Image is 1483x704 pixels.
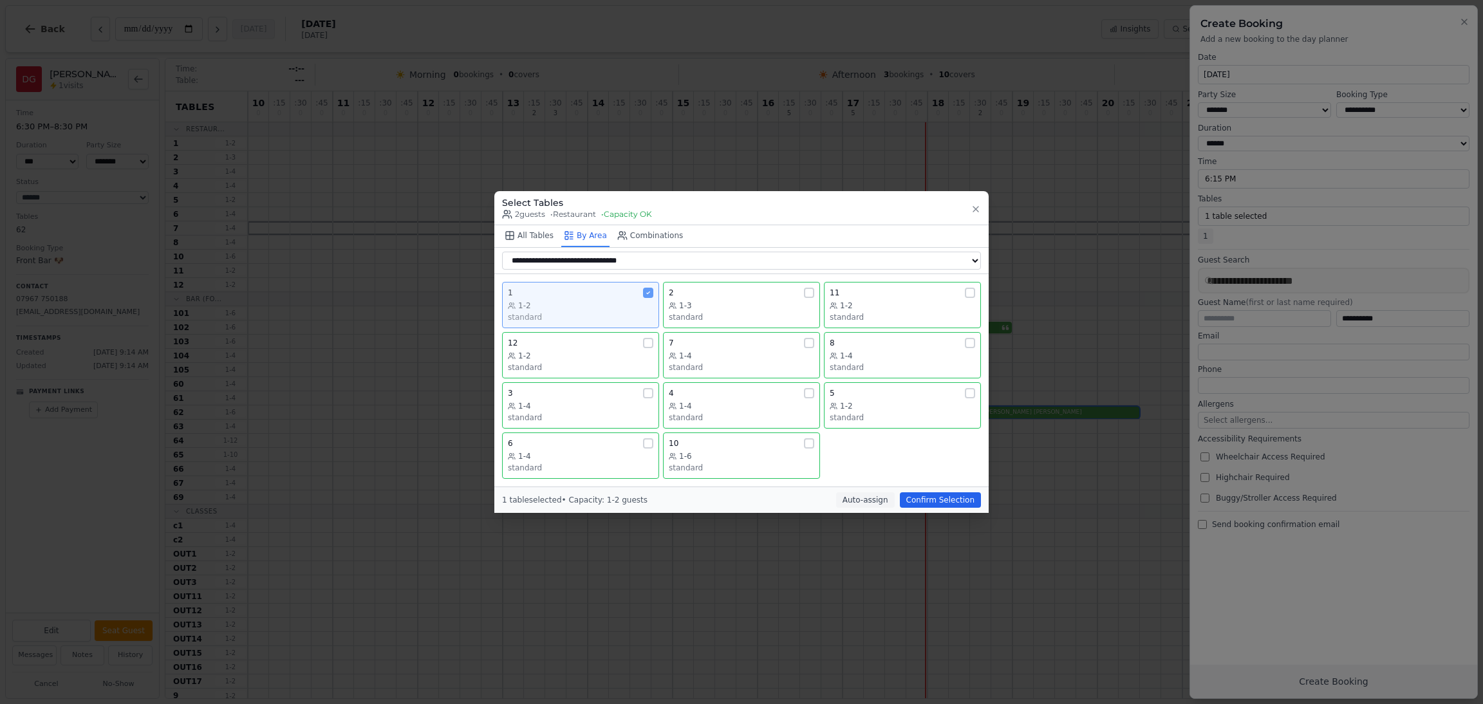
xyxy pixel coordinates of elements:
span: 5 [830,388,835,398]
span: 1-2 [518,301,531,311]
button: 101-6standard [663,432,820,479]
span: 1-3 [679,301,692,311]
span: 1 table selected • Capacity: 1-2 guests [502,496,648,505]
div: standard [508,412,653,423]
div: standard [669,463,814,473]
span: 1-2 [840,401,853,411]
button: 41-4standard [663,382,820,429]
span: 3 [508,388,513,398]
button: All Tables [502,225,556,247]
h3: Select Tables [502,196,652,209]
button: 81-4standard [824,332,981,378]
span: 7 [669,338,674,348]
span: 1-4 [679,351,692,361]
button: 51-2standard [824,382,981,429]
span: 2 guests [502,209,545,219]
button: 71-4standard [663,332,820,378]
div: standard [830,412,975,423]
span: 1 [508,288,513,298]
div: standard [669,412,814,423]
div: standard [508,463,653,473]
button: Combinations [615,225,686,247]
span: 1-4 [679,401,692,411]
span: • Capacity OK [601,209,652,219]
span: 8 [830,338,835,348]
span: • Restaurant [550,209,596,219]
span: 1-4 [518,451,531,461]
span: 1-2 [840,301,853,311]
div: standard [830,312,975,322]
button: 111-2standard [824,282,981,328]
span: 1-2 [518,351,531,361]
button: 31-4standard [502,382,659,429]
div: standard [508,362,653,373]
button: 21-3standard [663,282,820,328]
span: 6 [508,438,513,449]
button: 11-2standard [502,282,659,328]
div: standard [669,312,814,322]
span: 1-4 [840,351,853,361]
button: 61-4standard [502,432,659,479]
span: 1-4 [518,401,531,411]
span: 4 [669,388,674,398]
button: Confirm Selection [900,492,981,508]
button: By Area [561,225,610,247]
span: 10 [669,438,678,449]
div: standard [669,362,814,373]
span: 11 [830,288,839,298]
div: standard [508,312,653,322]
span: 1-6 [679,451,692,461]
div: standard [830,362,975,373]
button: Auto-assign [836,492,895,508]
span: 2 [669,288,674,298]
button: 121-2standard [502,332,659,378]
span: 12 [508,338,518,348]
